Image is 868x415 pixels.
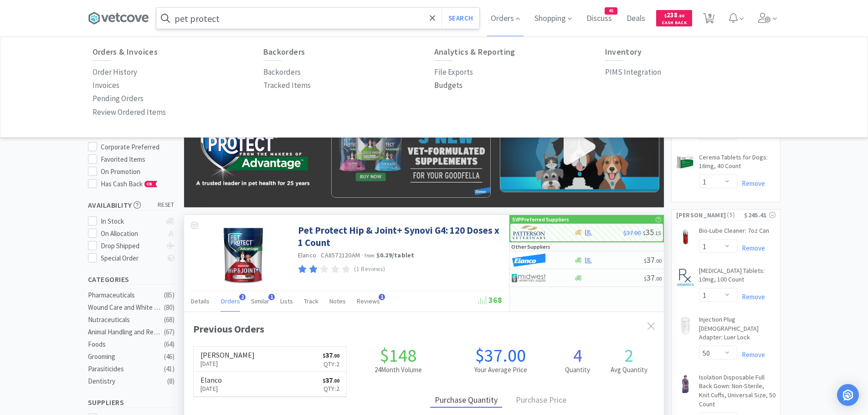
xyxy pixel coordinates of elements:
[676,375,694,393] img: 6eabd1a8dec44e54aee677f9a6f49ea5_70852.jpeg
[744,210,775,220] div: $245.41
[88,302,162,313] div: Wound Care and White Goods
[676,227,694,246] img: bce7afcb6724413997405b4ec008542f_205281.jpeg
[511,242,550,251] p: Other Suppliers
[605,66,661,79] a: PIMS Integration
[214,224,273,283] img: 750b6aeb8fd343968403c3b346538c6d_488514.jpg
[194,372,347,397] a: Elanco[DATE]$37.00Qty:2
[92,106,166,119] a: Review Ordered Items
[512,215,569,224] p: SVP Preferred Suppliers
[512,271,546,285] img: 4dd14cff54a648ac9e977f0c5da9bc2e_5.png
[263,66,301,78] p: Backorders
[354,265,385,274] p: (1 Reviews)
[263,66,301,79] a: Backorders
[656,6,692,31] a: $238.80Cash Back
[662,20,687,26] span: Cash Back
[654,230,661,236] span: . 15
[434,47,605,56] h6: Analytics & Reporting
[239,294,246,300] span: 2
[449,346,552,364] h1: $37.00
[552,346,603,364] h1: 4
[699,15,718,24] a: 9
[430,394,502,408] div: Purchase Quantity
[92,79,119,92] a: Invoices
[623,229,641,237] span: $37.00
[101,241,161,251] div: Drop Shipped
[164,339,175,350] div: ( 64 )
[200,376,222,384] h6: Elanco
[442,8,479,29] button: Search
[376,251,415,259] strong: $0.29 / tablet
[737,350,765,359] a: Remove
[164,351,175,362] div: ( 46 )
[434,79,462,92] a: Budgets
[167,376,175,387] div: ( 8 )
[164,302,175,313] div: ( 80 )
[623,15,649,23] a: Deals
[699,373,776,412] a: Isolation Disposable Full Back Gown: Non-Sterile, Knit Cuffs, Universal Size, 50 Count
[200,351,255,359] h6: [PERSON_NAME]
[251,297,269,305] span: Similar
[101,179,158,188] span: Has Cash Back
[101,228,161,239] div: On Allocation
[200,384,222,394] p: [DATE]
[88,327,162,338] div: Animal Handling and Restraints
[837,384,859,406] div: Open Intercom Messenger
[643,230,646,236] span: $
[365,252,375,259] span: from
[379,294,385,300] span: 1
[347,364,449,375] h2: 24 Month Volume
[164,314,175,325] div: ( 68 )
[644,272,662,283] span: 37
[318,251,319,259] span: ·
[194,347,347,372] a: [PERSON_NAME][DATE]$37.00Qty:2
[88,339,162,350] div: Foods
[323,350,339,359] span: 37
[88,314,162,325] div: Nutraceuticals
[268,294,275,300] span: 1
[298,224,500,249] a: Pet Protect Hip & Joint+ Synovi G4: 120 Doses x 1 Count
[333,378,339,384] span: . 00
[263,79,311,92] a: Tracked Items
[513,225,547,239] img: f5e969b455434c6296c6d81ef179fa71_3.png
[323,378,325,384] span: $
[605,47,776,56] h6: Inventory
[737,292,765,301] a: Remove
[726,210,744,220] span: ( 5 )
[605,8,617,14] span: 45
[361,251,363,259] span: ·
[101,216,161,227] div: In Stock
[88,290,162,301] div: Pharmaceuticals
[737,179,765,188] a: Remove
[333,353,339,359] span: . 00
[552,364,603,375] h2: Quantity
[323,353,325,359] span: $
[92,106,166,118] p: Review Ordered Items
[664,10,684,19] span: 238
[603,346,655,364] h1: 2
[200,359,255,369] p: [DATE]
[676,268,694,287] img: 5a01756c2d0540fcae0705e732a29605_467582.jpeg
[92,66,137,78] p: Order History
[676,210,726,220] span: [PERSON_NAME]
[644,275,647,282] span: $
[676,155,694,169] img: a439b009b0714b7793f9171c5a4dc9a2_569101.png
[449,364,552,375] h2: Your Average Price
[737,244,765,252] a: Remove
[512,253,546,267] img: cad21a4972ff45d6bc147a678ad455e5
[605,66,661,78] p: PIMS Integration
[88,397,175,408] h5: Suppliers
[678,13,684,19] span: . 80
[500,103,659,192] img: petprotect_video_thumbnail.png
[699,153,776,174] a: Cerenia Tablets for Dogs: 16mg, 40 Count
[737,130,765,139] a: Remove
[323,359,339,369] p: Qty: 2
[298,251,317,259] a: Elanco
[323,384,339,394] p: Qty: 2
[664,13,667,19] span: $
[88,274,175,285] h5: Categories
[655,275,662,282] span: . 00
[643,227,661,237] span: 35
